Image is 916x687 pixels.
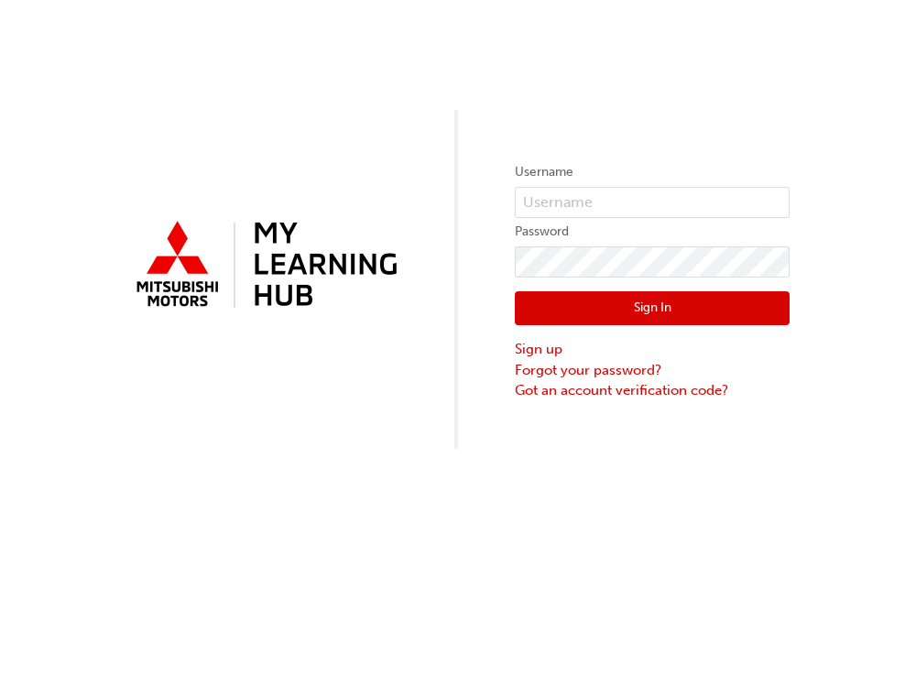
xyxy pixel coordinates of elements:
[126,213,401,318] img: mmal
[515,360,790,381] a: Forgot your password?
[515,339,790,360] a: Sign up
[515,291,790,326] button: Sign In
[515,221,790,243] label: Password
[515,161,790,183] label: Username
[515,380,790,401] a: Got an account verification code?
[515,187,790,218] input: Username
